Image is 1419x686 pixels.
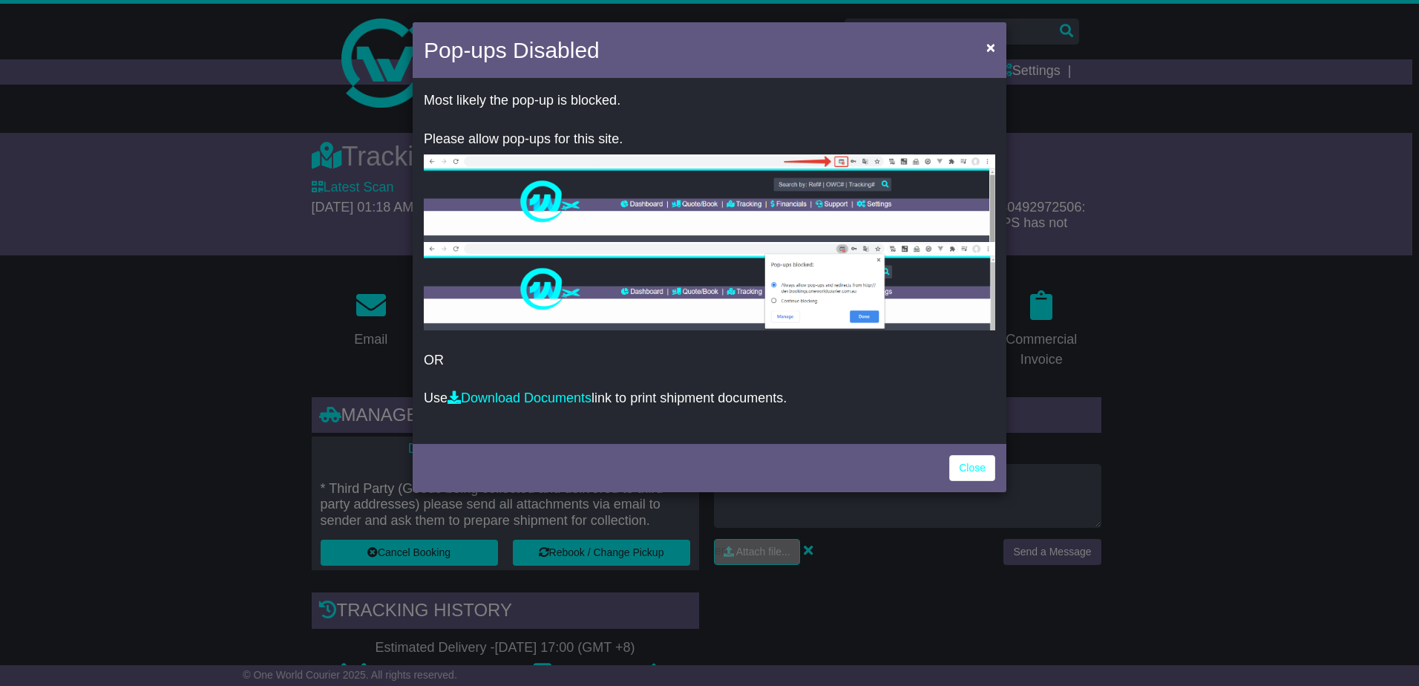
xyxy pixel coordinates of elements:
a: Close [949,455,995,481]
p: Use link to print shipment documents. [424,391,995,407]
h4: Pop-ups Disabled [424,33,600,67]
img: allow-popup-1.png [424,154,995,242]
button: Close [979,32,1003,62]
span: × [986,39,995,56]
div: OR [413,82,1006,440]
img: allow-popup-2.png [424,242,995,330]
p: Please allow pop-ups for this site. [424,131,995,148]
p: Most likely the pop-up is blocked. [424,93,995,109]
a: Download Documents [448,391,591,405]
